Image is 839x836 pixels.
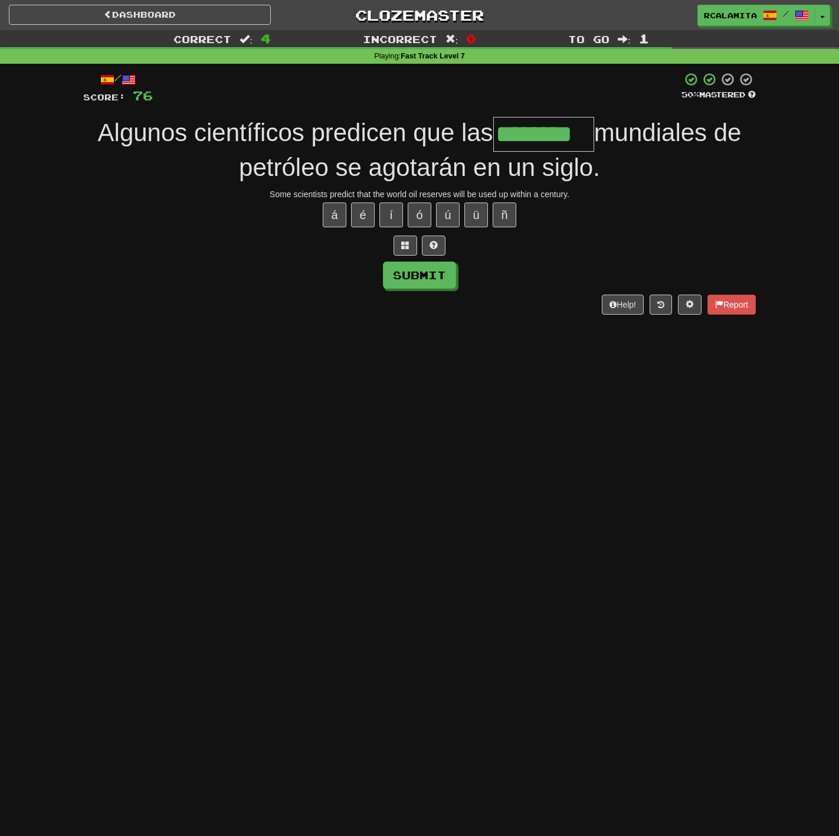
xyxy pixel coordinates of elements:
span: : [240,34,253,44]
span: rcalamita [704,10,757,21]
span: / [783,9,789,18]
span: 50 % [681,90,699,99]
strong: Fast Track Level 7 [401,52,465,60]
button: Help! [602,295,644,315]
button: é [351,203,375,227]
button: Round history (alt+y) [650,295,672,315]
div: Some scientists predict that the world oil reserves will be used up within a century. [83,188,756,200]
span: 76 [133,88,153,103]
button: ñ [493,203,516,227]
button: Single letter hint - you only get 1 per sentence and score half the points! alt+h [422,236,445,256]
button: Submit [383,262,456,289]
span: Correct [173,33,231,45]
button: Report [707,295,756,315]
span: 4 [261,31,271,45]
button: Switch sentence to multiple choice alt+p [394,236,417,256]
div: Mastered [681,90,756,100]
span: Incorrect [363,33,437,45]
a: rcalamita / [697,5,815,26]
a: Dashboard [9,5,271,25]
span: mundiales de petróleo se agotarán en un siglo. [239,119,741,181]
button: ú [436,203,460,227]
span: Score: [83,92,126,102]
span: : [618,34,631,44]
div: / [83,72,153,87]
button: í [379,203,403,227]
a: Clozemaster [289,5,550,25]
button: ü [464,203,488,227]
button: ó [408,203,431,227]
span: : [445,34,458,44]
button: á [323,203,346,227]
span: To go [568,33,609,45]
span: 1 [639,31,649,45]
span: 0 [466,31,476,45]
span: Algunos científicos predicen que las [98,119,493,146]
